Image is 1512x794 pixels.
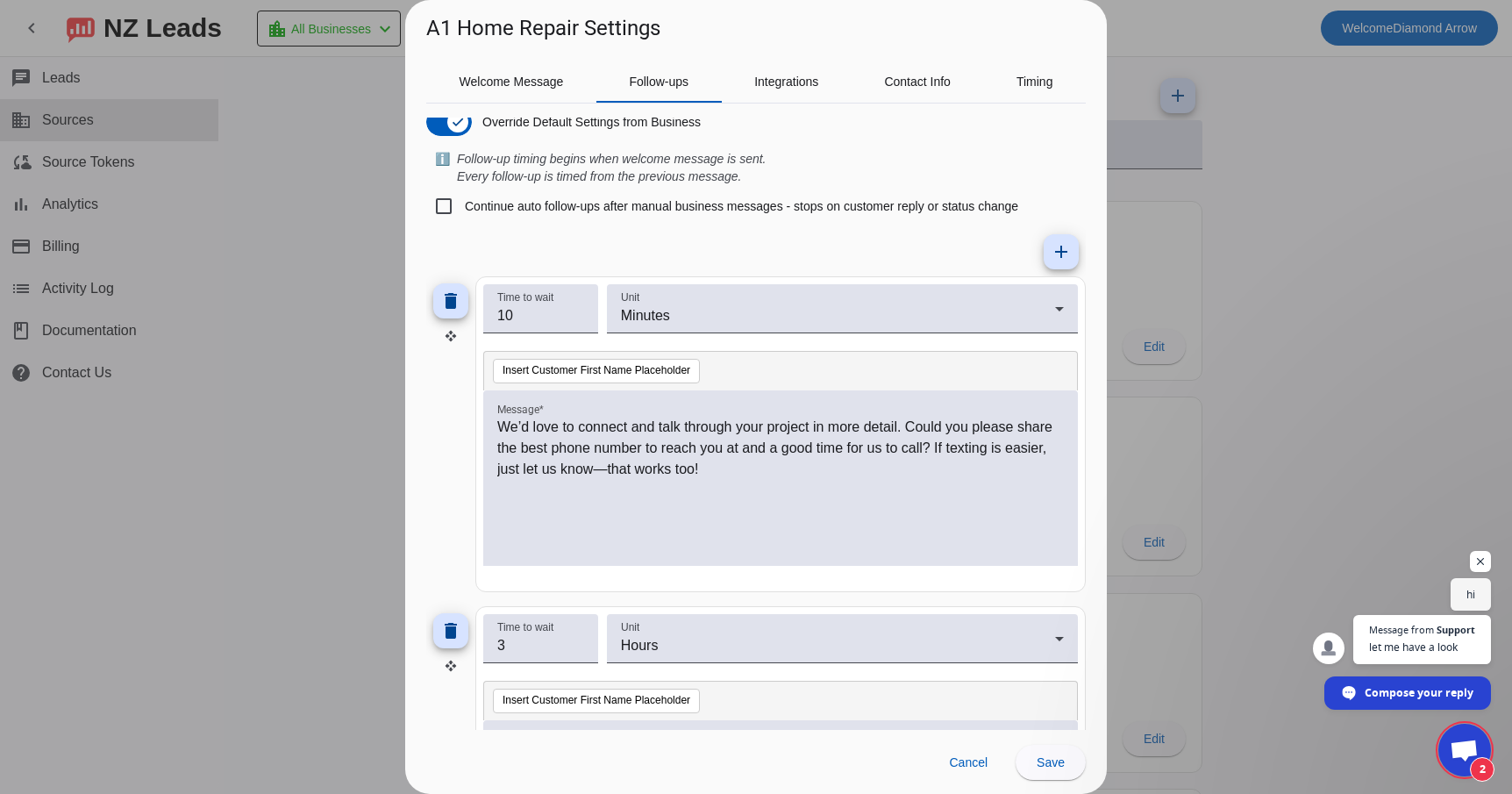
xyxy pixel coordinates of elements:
[1037,755,1065,769] span: Save
[1470,757,1494,782] span: 2
[1466,586,1475,603] span: hi
[493,689,700,713] button: Insert Customer First Name Placeholder
[440,290,461,311] mat-icon: delete
[497,621,553,633] mat-label: Time to wait
[935,745,1002,780] button: Cancel
[754,75,818,88] span: Integrations
[435,150,450,185] span: ℹ️
[497,292,553,304] mat-label: Time to wait
[461,197,1018,215] label: Continue auto follow-ups after manual business messages - stops on customer reply or status change
[479,113,701,131] label: Override Default Settings from Business
[621,308,670,323] span: Minutes
[1016,75,1053,88] span: Timing
[493,359,700,383] button: Insert Customer First Name Placeholder
[884,75,951,88] span: Contact Info
[440,620,461,641] mat-icon: delete
[497,417,1064,480] p: We’d love to connect and talk through your project in more detail. Could you please share the bes...
[460,75,564,88] span: Welcome Message
[426,14,660,42] h1: A1 Home Repair Settings
[621,292,639,304] mat-label: Unit
[1437,625,1475,634] span: Support
[1369,625,1434,634] span: Message from
[949,755,988,769] span: Cancel
[1369,639,1475,655] span: let me have a look
[1051,241,1072,262] mat-icon: add
[629,75,688,88] span: Follow-ups
[1016,745,1086,780] button: Save
[621,638,659,653] span: Hours
[457,152,767,183] i: Follow-up timing begins when welcome message is sent. Every follow-up is timed from the previous ...
[621,621,639,633] mat-label: Unit
[1438,724,1491,776] div: Open chat
[1365,677,1473,708] span: Compose your reply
